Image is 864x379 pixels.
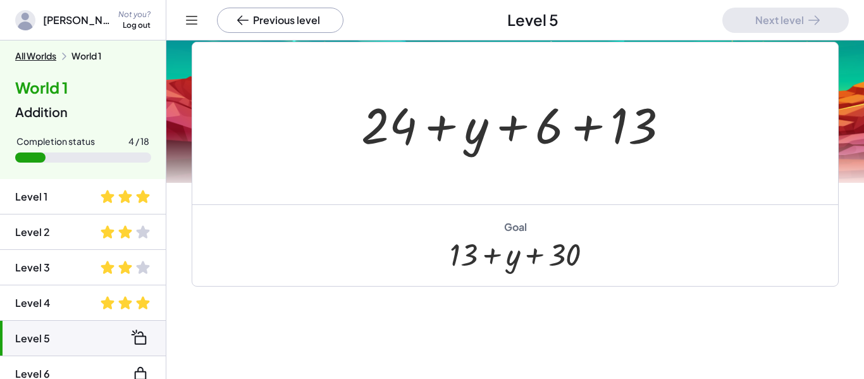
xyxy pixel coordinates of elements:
div: Log out [123,20,151,31]
span: [PERSON_NAME] [43,13,111,28]
button: All Worlds [15,51,56,62]
div: Goal [504,220,527,234]
button: Previous level [217,8,343,33]
button: Next level [722,8,849,33]
div: World 1 [71,51,101,62]
div: Addition [15,103,151,121]
div: Level 5 [15,331,50,346]
div: Completion status [16,136,95,147]
div: Not you? [118,9,151,20]
div: Level 1 [15,189,47,204]
div: Level 3 [15,260,50,275]
div: Level 2 [15,225,50,240]
span: Level 5 [507,9,559,31]
div: Level 4 [15,295,50,311]
h4: World 1 [15,77,151,99]
div: 4 / 18 [128,136,149,147]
